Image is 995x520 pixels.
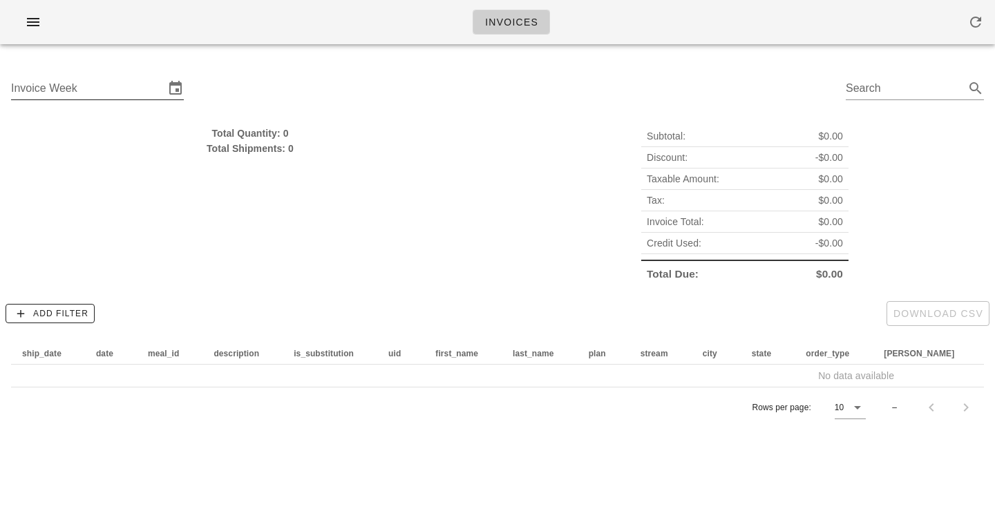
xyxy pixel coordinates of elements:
[647,267,699,282] span: Total Due:
[589,349,606,358] span: plan
[11,343,85,365] th: ship_date: Not sorted. Activate to sort ascending.
[818,128,843,144] span: $0.00
[815,235,843,251] span: -$0.00
[818,193,843,208] span: $0.00
[873,343,978,365] th: tod: Not sorted. Activate to sort ascending.
[703,349,717,358] span: city
[835,401,844,414] div: 10
[12,307,88,320] span: Add Filter
[741,343,795,365] th: state: Not sorted. Activate to sort ascending.
[884,349,954,358] span: [PERSON_NAME]
[647,193,665,208] span: Tax:
[214,349,259,358] span: description
[513,349,554,358] span: last_name
[377,343,424,365] th: uid: Not sorted. Activate to sort ascending.
[85,343,137,365] th: date: Not sorted. Activate to sort ascending.
[752,387,866,427] div: Rows per page:
[283,343,377,365] th: is_substitution: Not sorted. Activate to sort ascending.
[692,343,741,365] th: city: Not sorted. Activate to sort ascending.
[806,349,849,358] span: order_type
[795,343,873,365] th: order_type: Not sorted. Activate to sort ascending.
[647,214,704,229] span: Invoice Total:
[816,267,843,282] span: $0.00
[388,349,401,358] span: uid
[96,349,113,358] span: date
[473,10,550,35] a: Invoices
[435,349,478,358] span: first_name
[647,171,719,186] span: Taxable Amount:
[752,349,772,358] span: state
[11,126,489,141] div: Total Quantity: 0
[641,349,668,358] span: stream
[815,150,843,165] span: -$0.00
[647,235,701,251] span: Credit Used:
[424,343,502,365] th: first_name: Not sorted. Activate to sort ascending.
[202,343,283,365] th: description: Not sorted. Activate to sort ascending.
[484,17,538,28] span: Invoices
[647,150,688,165] span: Discount:
[137,343,202,365] th: meal_id: Not sorted. Activate to sort ascending.
[818,171,843,186] span: $0.00
[629,343,692,365] th: stream: Not sorted. Activate to sort ascending.
[647,128,685,144] span: Subtotal:
[578,343,629,365] th: plan: Not sorted. Activate to sort ascending.
[502,343,578,365] th: last_name: Not sorted. Activate to sort ascending.
[835,396,866,418] div: 10Rows per page:
[11,141,489,156] div: Total Shipments: 0
[892,401,897,414] div: –
[148,349,179,358] span: meal_id
[6,304,95,323] button: Add Filter
[818,214,843,229] span: $0.00
[294,349,354,358] span: is_substitution
[22,349,61,358] span: ship_date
